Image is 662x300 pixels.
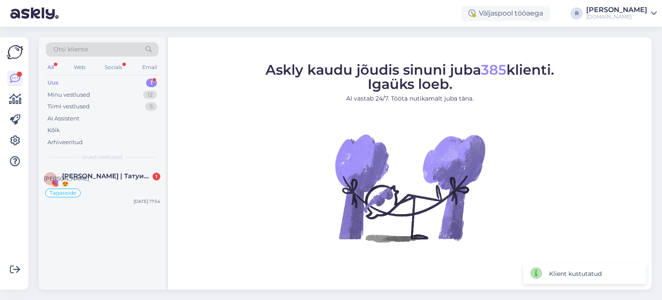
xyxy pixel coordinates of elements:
[549,269,602,278] div: Klient kustutatud
[586,13,647,20] div: [DOMAIN_NAME]
[47,114,79,123] div: AI Assistent
[44,175,89,182] span: [PERSON_NAME]
[571,7,583,19] div: R
[586,6,647,13] div: [PERSON_NAME]
[145,102,157,111] div: 5
[62,180,160,188] div: 😍
[47,79,59,87] div: Uus
[103,62,124,73] div: Socials
[141,62,159,73] div: Email
[72,62,87,73] div: Web
[53,45,88,54] span: Otsi kliente
[265,61,554,92] span: Askly kaudu jõudis sinuni juba klienti. Igaüks loeb.
[462,6,550,21] div: Väljaspool tööaega
[82,153,122,161] span: Uued vestlused
[134,198,160,205] div: [DATE] 17:54
[50,190,76,196] span: Tagasiside
[47,126,60,135] div: Kõik
[62,172,152,180] span: АЛИНА | Татуированная мама, специалист по анализу рисунка
[265,94,554,103] p: AI vastab 24/7. Tööta nutikamalt juba täna.
[47,102,90,111] div: Tiimi vestlused
[7,44,23,60] img: Askly Logo
[332,110,487,265] img: No Chat active
[143,91,157,99] div: 12
[153,173,160,180] div: 1
[481,61,506,78] span: 385
[146,79,157,87] div: 1
[586,6,657,20] a: [PERSON_NAME][DOMAIN_NAME]
[46,62,56,73] div: All
[47,138,83,147] div: Arhiveeritud
[47,91,90,99] div: Minu vestlused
